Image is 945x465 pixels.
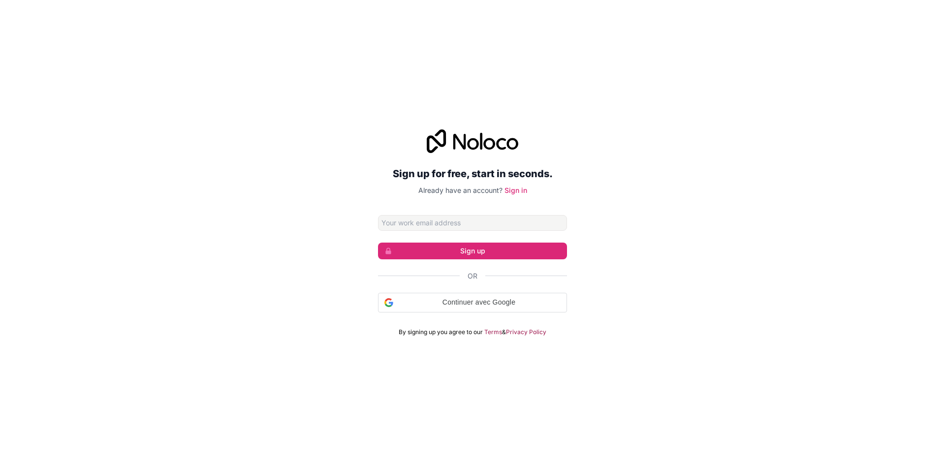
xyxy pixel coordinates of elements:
[418,186,503,194] span: Already have an account?
[484,328,502,336] a: Terms
[378,293,567,312] div: Continuer avec Google
[378,215,567,231] input: Email address
[468,271,477,281] span: Or
[397,297,561,308] span: Continuer avec Google
[504,186,527,194] a: Sign in
[378,165,567,183] h2: Sign up for free, start in seconds.
[502,328,506,336] span: &
[399,328,483,336] span: By signing up you agree to our
[506,328,546,336] a: Privacy Policy
[378,243,567,259] button: Sign up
